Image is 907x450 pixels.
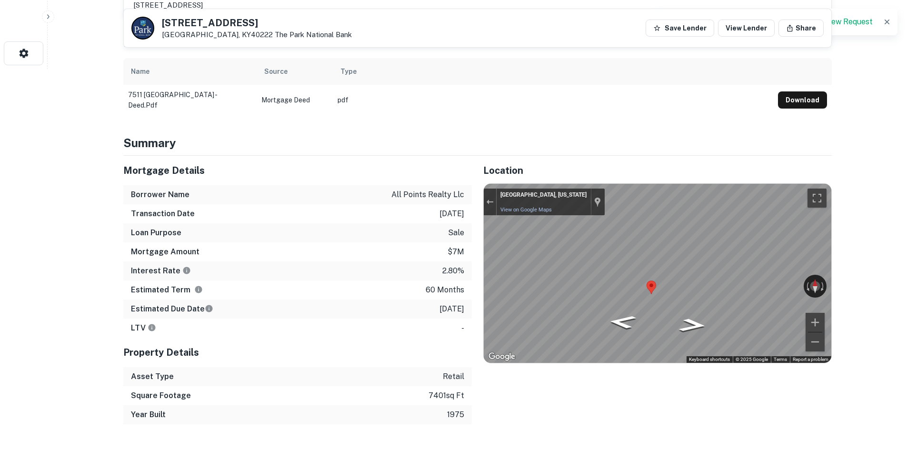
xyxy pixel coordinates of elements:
[131,322,156,334] h6: LTV
[718,20,775,37] a: View Lender
[123,345,472,360] h5: Property Details
[123,58,832,111] div: scrollable content
[264,66,288,77] div: Source
[810,275,820,298] button: Reset the view
[257,85,333,115] td: Mortgage Deed
[486,350,518,363] img: Google
[429,390,464,401] p: 7401 sq ft
[807,189,827,208] button: Toggle fullscreen view
[131,371,174,382] h6: Asset Type
[131,66,150,77] div: Name
[162,18,352,28] h5: [STREET_ADDRESS]
[131,208,195,220] h6: Transaction Date
[597,312,648,332] path: Go West
[484,184,831,363] div: Street View
[194,285,203,294] svg: Term is based on a standard schedule for this type of loan.
[131,284,203,296] h6: Estimated Term
[131,246,199,258] h6: Mortgage Amount
[736,357,768,362] span: © 2025 Google
[824,17,873,26] a: View Request
[123,58,257,85] th: Name
[148,323,156,332] svg: LTVs displayed on the website are for informational purposes only and may be reported incorrectly...
[257,58,333,85] th: Source
[447,409,464,420] p: 1975
[806,332,825,351] button: Zoom out
[131,390,191,401] h6: Square Footage
[131,303,213,315] h6: Estimated Due Date
[646,20,714,37] button: Save Lender
[131,265,191,277] h6: Interest Rate
[205,304,213,313] svg: Estimate is based on a standard schedule for this type of loan.
[500,191,587,199] div: [GEOGRAPHIC_DATA], [US_STATE]
[778,20,824,37] button: Share
[594,197,601,207] a: Show location on map
[500,207,552,213] a: View on Google Maps
[448,227,464,239] p: sale
[484,195,496,208] button: Exit the Street View
[340,66,357,77] div: Type
[448,246,464,258] p: $7m
[774,357,787,362] a: Terms (opens in new tab)
[123,134,832,151] h4: Summary
[123,163,472,178] h5: Mortgage Details
[333,85,773,115] td: pdf
[131,189,189,200] h6: Borrower Name
[820,275,827,298] button: Rotate clockwise
[483,163,832,178] h5: Location
[461,322,464,334] p: -
[439,208,464,220] p: [DATE]
[806,313,825,332] button: Zoom in
[804,275,810,298] button: Rotate counterclockwise
[439,303,464,315] p: [DATE]
[667,315,718,335] path: Go East
[859,374,907,420] iframe: Chat Widget
[275,30,352,39] a: The Park National Bank
[689,356,730,363] button: Keyboard shortcuts
[793,357,828,362] a: Report a problem
[426,284,464,296] p: 60 months
[391,189,464,200] p: all points realty llc
[182,266,191,275] svg: The interest rates displayed on the website are for informational purposes only and may be report...
[123,85,257,115] td: 7511 [GEOGRAPHIC_DATA] - deed.pdf
[131,409,166,420] h6: Year Built
[443,371,464,382] p: retail
[486,350,518,363] a: Open this area in Google Maps (opens a new window)
[778,91,827,109] button: Download
[442,265,464,277] p: 2.80%
[162,30,352,39] p: [GEOGRAPHIC_DATA], KY40222
[333,58,773,85] th: Type
[484,184,831,363] div: Map
[131,227,181,239] h6: Loan Purpose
